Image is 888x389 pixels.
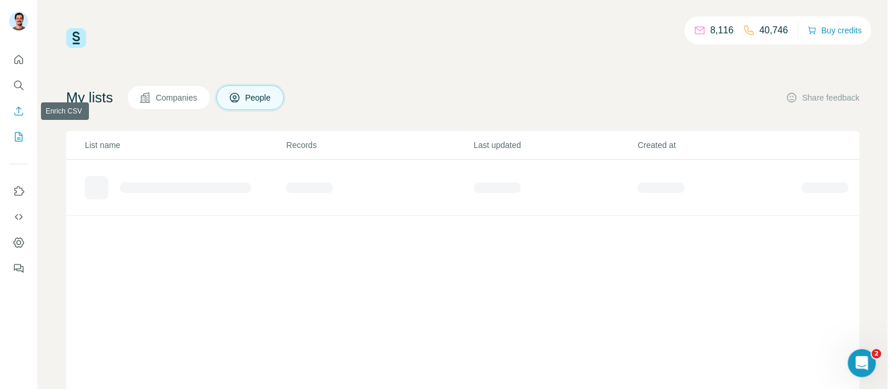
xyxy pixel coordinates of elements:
p: List name [85,139,285,151]
h4: My lists [66,88,113,107]
button: My lists [9,126,28,147]
iframe: Intercom live chat [848,349,876,377]
span: People [245,92,272,104]
button: Dashboard [9,232,28,253]
img: Surfe Logo [66,28,86,48]
button: Search [9,75,28,96]
button: Use Surfe on LinkedIn [9,181,28,202]
button: Share feedback [786,92,860,104]
button: Feedback [9,258,28,279]
p: 40,746 [760,23,788,37]
span: 2 [872,349,882,359]
button: Enrich CSV [9,101,28,122]
p: Created at [638,139,801,151]
p: 8,116 [711,23,734,37]
span: Companies [156,92,198,104]
img: Avatar [9,12,28,30]
p: Last updated [474,139,637,151]
button: Buy credits [808,22,862,39]
p: Records [286,139,472,151]
button: Quick start [9,49,28,70]
button: Use Surfe API [9,206,28,228]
